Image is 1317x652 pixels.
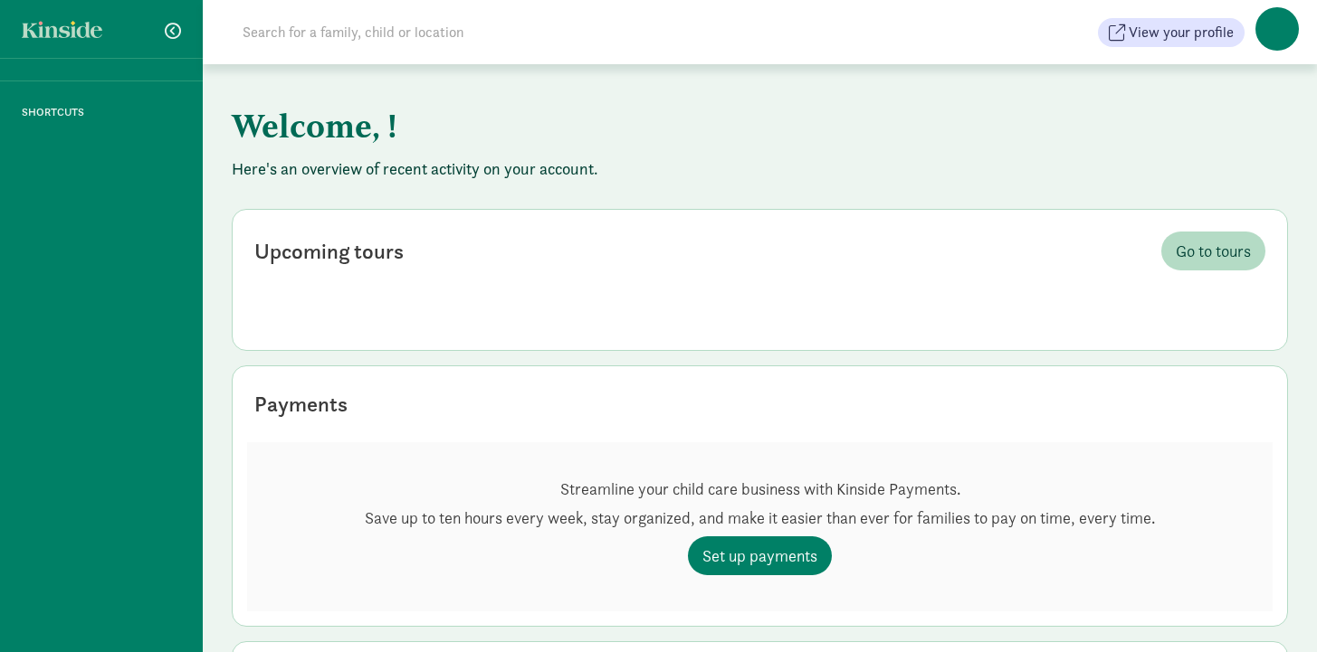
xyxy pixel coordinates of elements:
[254,235,404,268] div: Upcoming tours
[688,536,832,575] a: Set up payments
[365,507,1155,529] p: Save up to ten hours every week, stay organized, and make it easier than ever for families to pay...
[1176,239,1251,263] span: Go to tours
[1129,22,1234,43] span: View your profile
[254,388,348,420] div: Payments
[232,14,740,51] input: Search for a family, child or location
[232,93,1128,158] h1: Welcome, !
[1161,232,1265,270] a: Go to tours
[1098,18,1245,47] button: View your profile
[365,478,1155,500] p: Streamline your child care business with Kinside Payments.
[702,543,817,568] span: Set up payments
[232,158,1288,180] p: Here's an overview of recent activity on your account.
